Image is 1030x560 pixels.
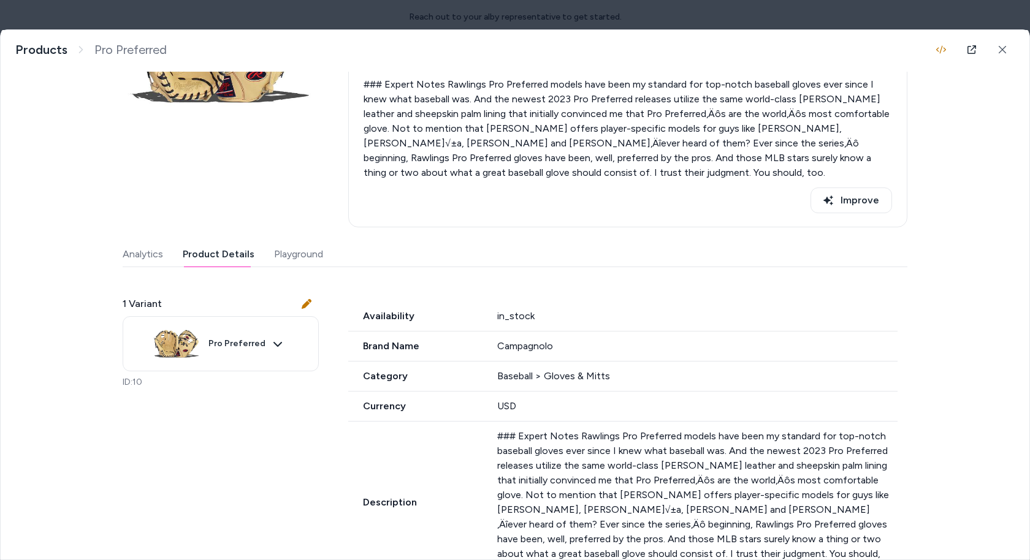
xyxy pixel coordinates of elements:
[94,42,167,58] span: Pro Preferred
[152,319,201,368] img: 10b6101f6e09708d_original.jpeg
[348,309,483,324] span: Availability
[123,316,319,371] button: Pro Preferred
[123,242,163,267] button: Analytics
[364,77,892,180] p: ### Expert Notes Rawlings Pro Preferred models have been my standard for top-notch baseball glove...
[497,309,898,324] div: in_stock
[348,495,483,510] span: Description
[348,399,483,414] span: Currency
[811,187,892,213] button: Improve
[123,376,319,388] p: ID: 10
[348,339,483,354] span: Brand Name
[15,42,167,58] nav: breadcrumb
[208,338,265,349] span: Pro Preferred
[497,339,898,354] div: Campagnolo
[123,297,162,311] span: 1 Variant
[274,242,323,267] button: Playground
[497,369,898,384] div: Baseball > Gloves & Mitts
[15,42,67,58] a: Products
[183,242,254,267] button: Product Details
[497,399,898,414] div: USD
[348,369,483,384] span: Category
